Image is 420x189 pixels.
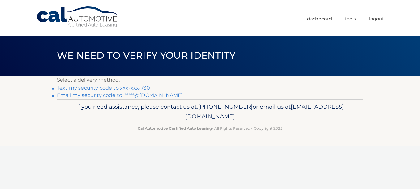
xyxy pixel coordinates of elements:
strong: Cal Automotive Certified Auto Leasing [138,126,212,131]
span: We need to verify your identity [57,50,235,61]
a: FAQ's [345,14,356,24]
a: Email my security code to l*****@[DOMAIN_NAME] [57,92,183,98]
p: Select a delivery method: [57,76,363,84]
a: Dashboard [307,14,332,24]
a: Text my security code to xxx-xxx-7301 [57,85,152,91]
p: If you need assistance, please contact us at: or email us at [61,102,359,122]
a: Logout [369,14,384,24]
span: [PHONE_NUMBER] [198,103,253,110]
a: Cal Automotive [36,6,120,28]
p: - All Rights Reserved - Copyright 2025 [61,125,359,132]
